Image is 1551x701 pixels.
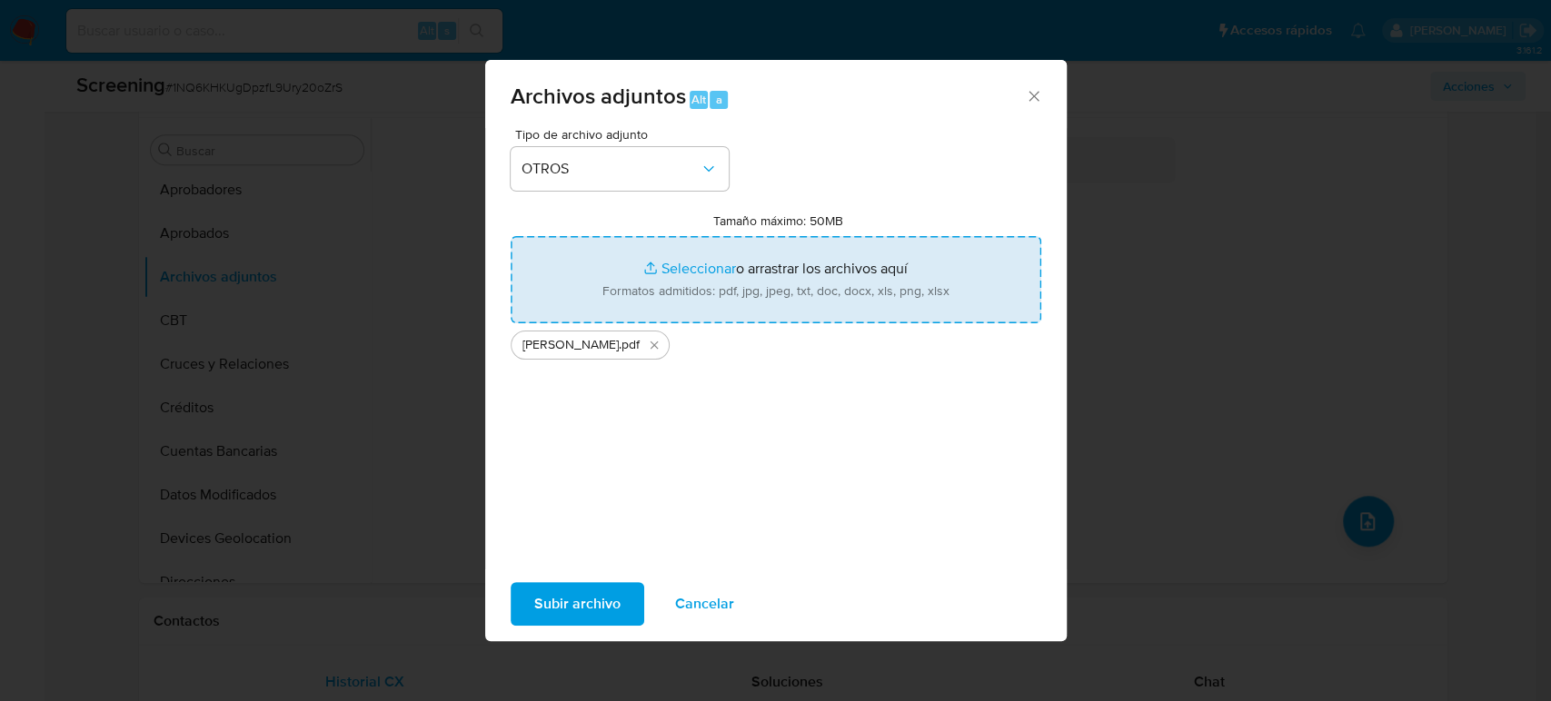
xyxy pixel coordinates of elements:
span: [PERSON_NAME] [522,336,619,354]
span: .pdf [619,336,640,354]
button: Cerrar [1025,87,1041,104]
span: Tipo de archivo adjunto [515,128,733,141]
span: Archivos adjuntos [511,80,686,112]
span: OTROS [522,160,700,178]
ul: Archivos seleccionados [511,323,1041,360]
label: Tamaño máximo: 50MB [713,212,843,229]
span: Subir archivo [534,584,621,624]
button: Cancelar [651,582,758,626]
button: OTROS [511,147,729,191]
span: Alt [691,91,706,108]
button: Subir archivo [511,582,644,626]
button: Eliminar LISSETH GUADALUPE SALAZAR VIGUERAS.pdf [643,334,665,356]
span: Cancelar [675,584,734,624]
span: a [716,91,722,108]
